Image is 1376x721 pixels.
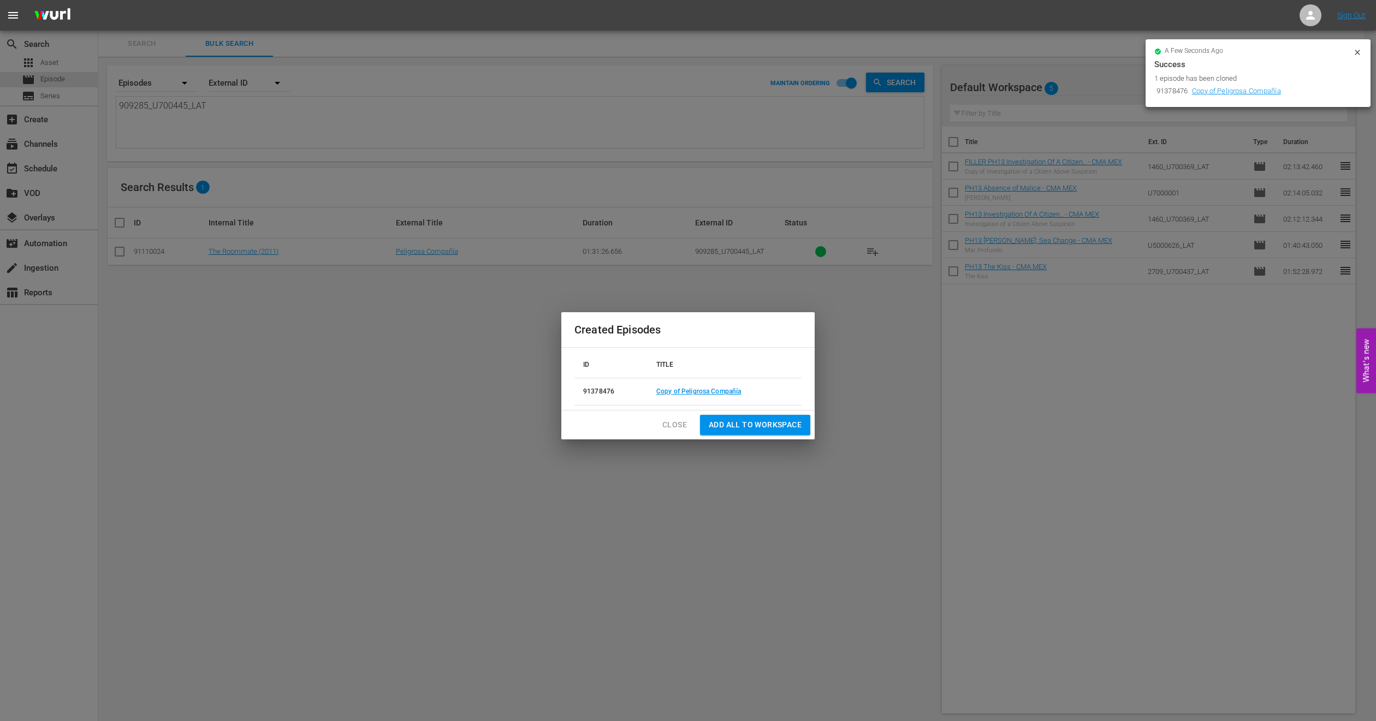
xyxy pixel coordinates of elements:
[656,388,741,395] a: Copy of Peligrosa Compañía
[574,321,802,338] h2: Created Episodes
[1165,47,1223,56] span: a few seconds ago
[1356,328,1376,393] button: Open Feedback Widget
[700,415,810,435] button: Add all to Workspace
[1192,87,1281,95] a: Copy of Peligrosa Compañía
[709,418,802,432] span: Add all to Workspace
[574,352,648,378] th: ID
[662,418,687,432] span: Close
[574,378,648,406] td: 91378476
[648,352,802,378] th: TITLE
[26,3,79,28] img: ans4CAIJ8jUAAAAAAAAAAAAAAAAAAAAAAAAgQb4GAAAAAAAAAAAAAAAAAAAAAAAAJMjXAAAAAAAAAAAAAAAAAAAAAAAAgAT5G...
[1154,73,1350,84] div: 1 episode has been cloned
[1154,58,1362,71] div: Success
[7,9,20,22] span: menu
[1154,84,1190,99] td: 91378476
[654,415,696,435] button: Close
[1337,11,1366,20] a: Sign Out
